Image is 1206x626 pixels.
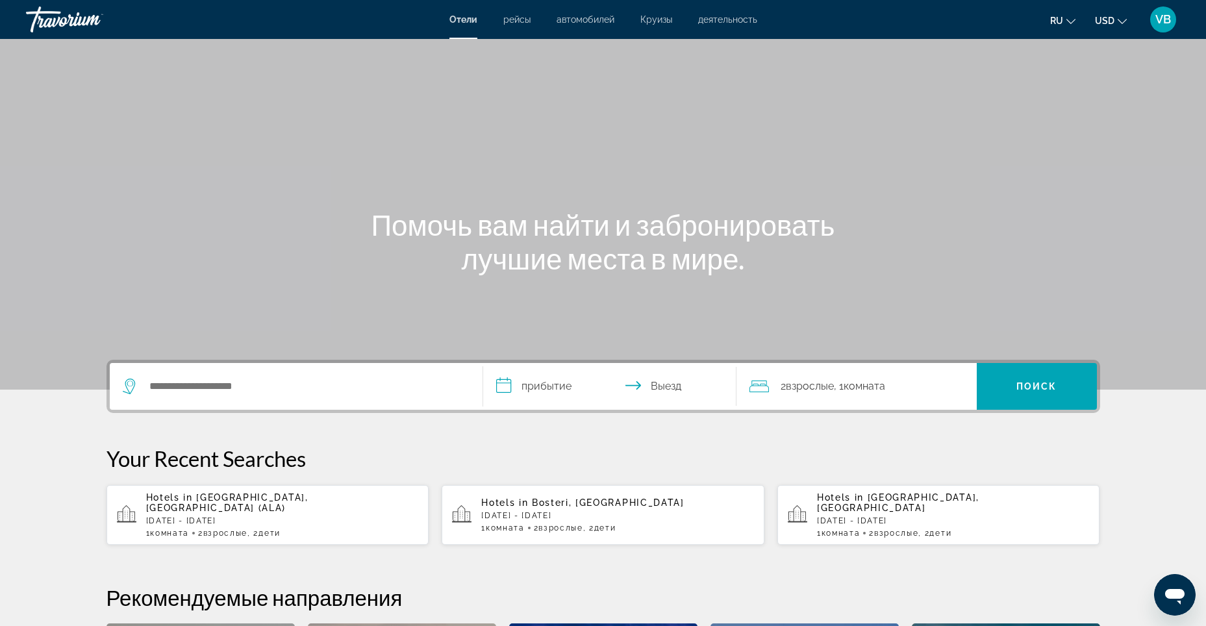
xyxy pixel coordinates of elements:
[481,523,524,532] span: 1
[486,523,525,532] span: Комната
[869,529,918,538] span: 2
[146,492,193,503] span: Hotels in
[1155,13,1171,26] span: VB
[107,445,1100,471] p: Your Recent Searches
[107,484,429,545] button: Hotels in [GEOGRAPHIC_DATA], [GEOGRAPHIC_DATA] (ALA)[DATE] - [DATE]1Комната2Взрослые, 2Дети
[557,14,614,25] a: автомобилей
[1016,381,1057,392] span: Поиск
[483,363,736,410] button: Select check in and out date
[822,529,861,538] span: Комната
[817,516,1090,525] p: [DATE] - [DATE]
[698,14,757,25] a: деятельность
[817,492,864,503] span: Hotels in
[1050,16,1063,26] span: ru
[107,584,1100,610] h2: Рекомендуемые направления
[146,492,308,513] span: [GEOGRAPHIC_DATA], [GEOGRAPHIC_DATA] (ALA)
[786,380,834,392] span: Взрослые
[481,511,754,520] p: [DATE] - [DATE]
[203,529,247,538] span: Взрослые
[146,529,189,538] span: 1
[594,523,616,532] span: Дети
[360,208,847,275] h1: Помочь вам найти и забронировать лучшие места в мире.
[781,377,834,395] span: 2
[1154,574,1196,616] iframe: Кнопка запуска окна обмена сообщениями
[817,492,979,513] span: [GEOGRAPHIC_DATA], [GEOGRAPHIC_DATA]
[1095,16,1114,26] span: USD
[26,3,156,36] a: Travorium
[148,377,463,396] input: Search hotel destination
[918,529,951,538] span: , 2
[736,363,977,410] button: Travelers: 2 adults, 0 children
[1050,11,1075,30] button: Change language
[110,363,1097,410] div: Search widget
[198,529,247,538] span: 2
[583,523,616,532] span: , 2
[640,14,672,25] a: Круизы
[534,523,583,532] span: 2
[258,529,281,538] span: Дети
[777,484,1100,545] button: Hotels in [GEOGRAPHIC_DATA], [GEOGRAPHIC_DATA][DATE] - [DATE]1Комната2Взрослые, 2Дети
[442,484,764,545] button: Hotels in Bosteri, [GEOGRAPHIC_DATA][DATE] - [DATE]1Комната2Взрослые, 2Дети
[844,380,885,392] span: Комната
[150,529,189,538] span: Комната
[834,377,885,395] span: , 1
[449,14,477,25] a: Отели
[538,523,583,532] span: Взрослые
[977,363,1097,410] button: Search
[1095,11,1127,30] button: Change currency
[874,529,918,538] span: Взрослые
[817,529,860,538] span: 1
[146,516,419,525] p: [DATE] - [DATE]
[247,529,281,538] span: , 2
[532,497,685,508] span: Bosteri, [GEOGRAPHIC_DATA]
[929,529,951,538] span: Дети
[503,14,531,25] a: рейсы
[481,497,528,508] span: Hotels in
[1146,6,1180,33] button: User Menu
